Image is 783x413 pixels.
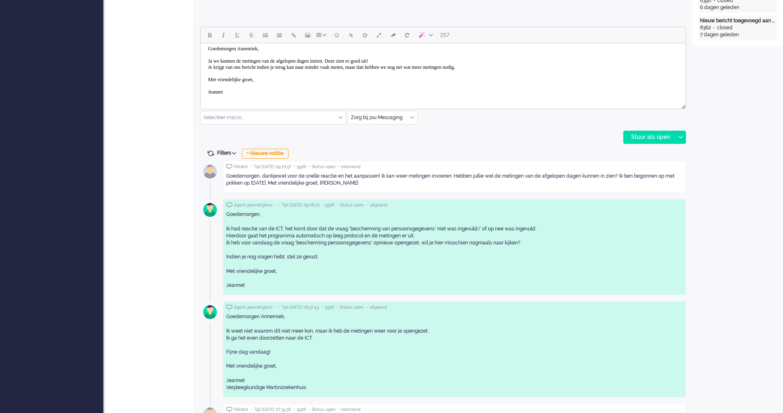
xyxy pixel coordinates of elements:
[367,202,387,208] span: • uitgaand
[337,305,364,310] span: • Status open
[711,24,717,31] div: -
[216,28,230,42] button: Italic
[414,28,436,42] button: AI
[309,407,336,413] span: • Status open
[279,202,319,208] span: • Tijd [DATE] 09:08:16
[200,302,220,322] img: avatar
[279,305,319,310] span: • Tijd [DATE] 08:57:49
[440,32,449,38] span: 257
[372,28,386,42] button: Fullscreen
[300,28,315,42] button: Insert/edit image
[272,28,286,42] button: Numbered list
[226,313,683,391] div: Goedemorgen Annemiek, Ik weet niet waarom dit niet meer kon, maar ik heb de metingen weer voor je...
[700,17,775,24] div: Nieuw bericht toegevoegd aan gesprek
[309,164,336,170] span: • Status open
[367,305,387,310] span: • uitgaand
[700,24,711,31] div: 8362
[330,28,344,42] button: Emoticons
[251,164,291,170] span: • Tijd [DATE] 09:16:57
[234,202,276,208] span: Agent jeannetgmsc •
[226,173,683,187] div: Goedemorgen, dankjewel voor de snelle reactie en het aanpassen! Ik kan weer metingen invoeren. He...
[322,305,334,310] span: • 9528
[226,202,232,208] img: ic_chat_grey.svg
[234,164,248,170] span: Patiënt
[344,28,358,42] button: Add attachment
[230,28,244,42] button: Underline
[226,407,232,412] img: ic_chat_grey.svg
[200,161,220,182] img: avatar
[242,149,289,159] div: + Nieuwe notitie
[226,211,683,289] div: Goedemorgen, Ik had reactie van de ICT, het komt door dat de vraag 'bescherming van persoonsgegev...
[386,28,400,42] button: Clear formatting
[234,305,276,310] span: Agent jeannetgmsc •
[700,31,775,38] div: 7 dagen geleden
[679,101,686,109] div: Resize
[226,164,232,169] img: ic_chat_grey.svg
[226,305,232,310] img: ic_chat_grey.svg
[294,407,306,413] span: • 9528
[400,28,414,42] button: Reset content
[234,407,248,413] span: Patiënt
[286,28,300,42] button: Insert/edit link
[294,164,306,170] span: • 9528
[217,150,239,156] span: Filters
[624,131,675,143] div: Stuur als open
[358,28,372,42] button: Delay message
[200,199,220,220] img: avatar
[258,28,272,42] button: Bullet list
[436,28,453,42] button: 257
[201,43,686,101] iframe: Rich Text Area
[338,164,360,170] span: • inkomend
[315,28,330,42] button: Table
[337,202,364,208] span: • Status open
[322,202,334,208] span: • 9528
[338,407,360,413] span: • inkomend
[717,24,733,31] div: closed
[700,4,775,11] div: 6 dagen geleden
[251,407,291,413] span: • Tijd [DATE] 07:34:58
[244,28,258,42] button: Strikethrough
[202,28,216,42] button: Bold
